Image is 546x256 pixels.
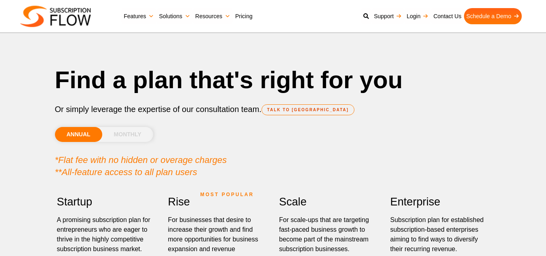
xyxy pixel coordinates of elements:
h2: Rise [168,193,267,211]
p: Or simply leverage the expertise of our consultation team. [55,103,491,115]
a: Features [121,8,156,24]
span: MOST POPULAR [200,185,254,204]
h1: Find a plan that's right for you [55,65,491,95]
em: **All-feature access to all plan users [55,167,197,177]
a: Resources [193,8,233,24]
div: For scale-ups that are targeting fast-paced business growth to become part of the mainstream subs... [279,215,378,254]
a: Contact Us [431,8,464,24]
h2: Scale [279,193,378,211]
a: Solutions [156,8,193,24]
em: *Flat fee with no hidden or overage charges [55,155,227,165]
li: ANNUAL [55,127,102,142]
p: A promising subscription plan for entrepreneurs who are eager to thrive in the highly competitive... [57,215,156,254]
p: Subscription plan for established subscription-based enterprises aiming to find ways to diversify... [390,215,489,254]
a: TALK TO [GEOGRAPHIC_DATA] [261,104,354,115]
li: MONTHLY [102,127,153,142]
a: Schedule a Demo [464,8,522,24]
h2: Startup [57,193,156,211]
h2: Enterprise [390,193,489,211]
a: Support [371,8,404,24]
a: Pricing [233,8,255,24]
a: Login [404,8,431,24]
img: Subscriptionflow [20,6,91,27]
